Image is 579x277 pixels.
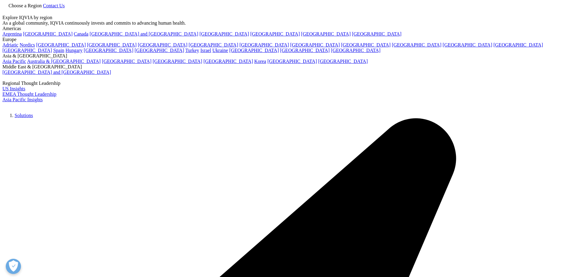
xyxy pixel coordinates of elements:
a: US Insights [2,86,25,91]
a: [GEOGRAPHIC_DATA] [443,42,492,47]
div: Regional Thought Leadership [2,81,577,86]
a: [GEOGRAPHIC_DATA] [493,42,543,47]
a: [GEOGRAPHIC_DATA] [352,31,402,36]
a: [GEOGRAPHIC_DATA] and [GEOGRAPHIC_DATA] [90,31,198,36]
a: Hungary [66,48,83,53]
a: Australia & [GEOGRAPHIC_DATA] [27,59,101,64]
a: Asia Pacific Insights [2,97,43,102]
div: Asia & [GEOGRAPHIC_DATA] [2,53,577,59]
a: [GEOGRAPHIC_DATA] [87,42,136,47]
a: [GEOGRAPHIC_DATA] [138,42,187,47]
div: Americas [2,26,577,31]
a: [GEOGRAPHIC_DATA] [331,48,381,53]
a: [GEOGRAPHIC_DATA] [318,59,368,64]
a: Turkey [185,48,199,53]
div: Explore IQVIA by region [2,15,577,20]
a: [GEOGRAPHIC_DATA] and [GEOGRAPHIC_DATA] [2,70,111,75]
a: [GEOGRAPHIC_DATA] [23,31,73,36]
button: Open Preferences [6,259,21,274]
a: EMEA Thought Leadership [2,92,56,97]
a: [GEOGRAPHIC_DATA] [153,59,202,64]
a: Asia Pacific [2,59,26,64]
a: [GEOGRAPHIC_DATA] [84,48,133,53]
a: [GEOGRAPHIC_DATA] [250,31,300,36]
a: [GEOGRAPHIC_DATA] [301,31,351,36]
a: [GEOGRAPHIC_DATA] [102,59,151,64]
a: [GEOGRAPHIC_DATA] [2,48,52,53]
a: Spain [53,48,64,53]
a: [GEOGRAPHIC_DATA] [199,31,249,36]
div: Europe [2,37,577,42]
a: Ukraine [212,48,228,53]
a: Argentina [2,31,22,36]
a: [GEOGRAPHIC_DATA] [267,59,317,64]
div: Middle East & [GEOGRAPHIC_DATA] [2,64,577,70]
a: [GEOGRAPHIC_DATA] [341,42,391,47]
a: [GEOGRAPHIC_DATA] [240,42,289,47]
span: Choose a Region [9,3,42,8]
a: [GEOGRAPHIC_DATA] [36,42,86,47]
a: Solutions [15,113,33,118]
a: Adriatic [2,42,18,47]
a: [GEOGRAPHIC_DATA] [290,42,340,47]
a: Israel [200,48,211,53]
a: [GEOGRAPHIC_DATA] [229,48,279,53]
a: [GEOGRAPHIC_DATA] [392,42,441,47]
div: As a global community, IQVIA continuously invests and commits to advancing human health. [2,20,577,26]
a: [GEOGRAPHIC_DATA] [189,42,238,47]
a: [GEOGRAPHIC_DATA] [280,48,329,53]
a: Nordics [19,42,35,47]
a: Canada [74,31,88,36]
a: [GEOGRAPHIC_DATA] [203,59,253,64]
a: Korea [254,59,266,64]
a: [GEOGRAPHIC_DATA] [135,48,184,53]
a: Contact Us [43,3,65,8]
